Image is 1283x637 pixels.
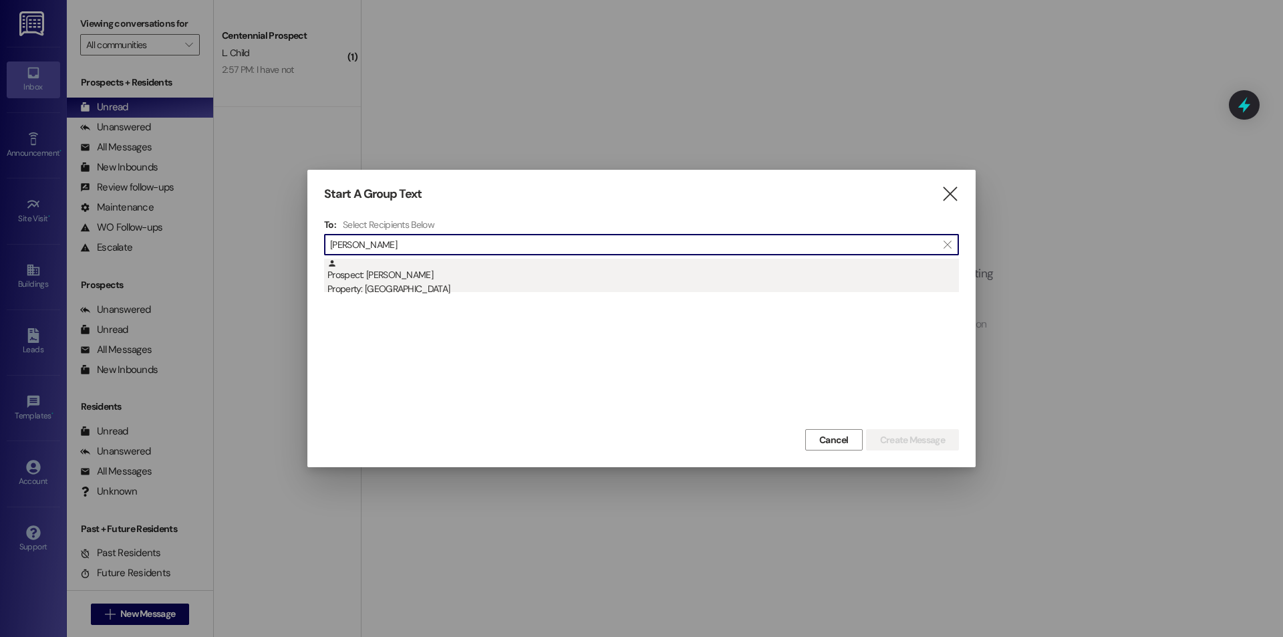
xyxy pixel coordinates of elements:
span: Cancel [819,433,849,447]
input: Search for any contact or apartment [330,235,937,254]
i:  [944,239,951,250]
h3: To: [324,219,336,231]
h4: Select Recipients Below [343,219,434,231]
button: Clear text [937,235,958,255]
div: Property: [GEOGRAPHIC_DATA] [327,282,959,296]
span: Create Message [880,433,945,447]
i:  [941,187,959,201]
button: Cancel [805,429,863,451]
h3: Start A Group Text [324,186,422,202]
div: Prospect: [PERSON_NAME]Property: [GEOGRAPHIC_DATA] [324,259,959,292]
button: Create Message [866,429,959,451]
div: Prospect: [PERSON_NAME] [327,259,959,297]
